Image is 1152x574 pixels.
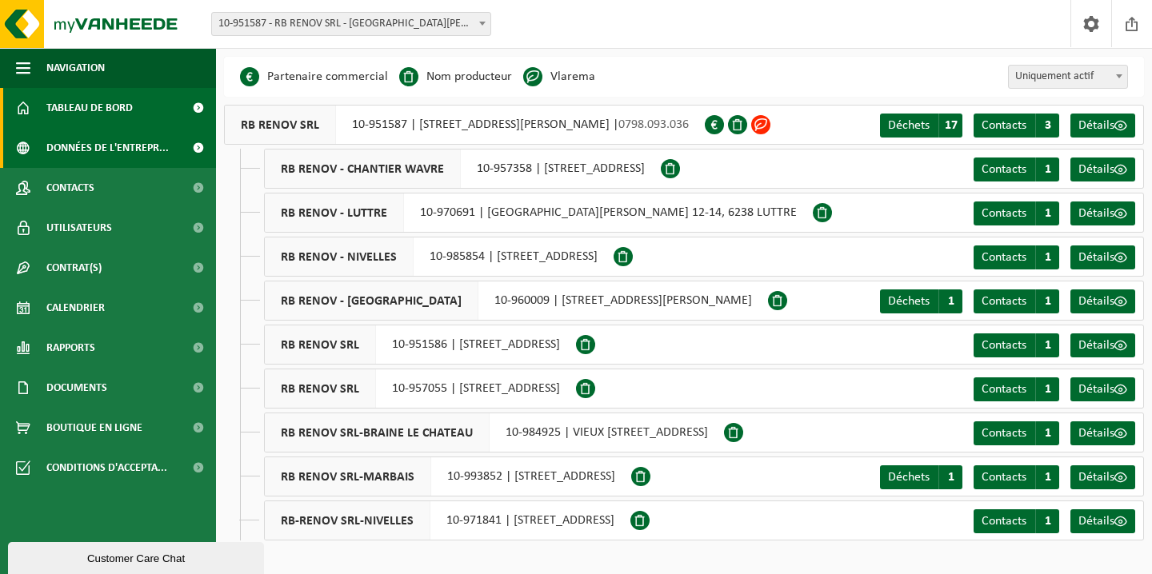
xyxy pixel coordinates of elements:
span: RB RENOV SRL [265,325,376,364]
span: Contacts [982,515,1026,528]
a: Contacts 1 [974,421,1059,445]
span: Contacts [982,163,1026,176]
span: Déchets [888,471,930,484]
a: Contacts 1 [974,509,1059,533]
span: Données de l'entrepr... [46,128,169,168]
a: Déchets 17 [880,114,962,138]
span: 1 [1035,377,1059,401]
span: 1 [1035,289,1059,313]
span: 17 [938,114,962,138]
a: Contacts 1 [974,289,1059,313]
span: Détails [1078,163,1114,176]
span: Déchets [888,119,930,132]
a: Détails [1070,201,1135,225]
span: RB RENOV - CHANTIER WAVRE [265,149,461,188]
a: Détails [1070,289,1135,313]
a: Contacts 1 [974,377,1059,401]
span: RB RENOV - [GEOGRAPHIC_DATA] [265,281,478,320]
div: 10-951587 | [STREET_ADDRESS][PERSON_NAME] | [224,105,705,145]
span: Contacts [982,295,1026,308]
div: 10-984925 | VIEUX [STREET_ADDRESS] [264,413,724,452]
span: RB RENOV - NIVELLES [265,237,414,276]
a: Contacts 1 [974,157,1059,181]
a: Détails [1070,333,1135,357]
span: RB-RENOV SRL-NIVELLES [265,501,430,540]
div: 10-957358 | [STREET_ADDRESS] [264,149,661,189]
li: Nom producteur [399,65,512,89]
span: Documents [46,368,107,408]
span: Tableau de bord [46,88,133,128]
span: Contacts [46,168,94,208]
span: 1 [1035,465,1059,489]
span: 1 [938,289,962,313]
a: Détails [1070,465,1135,489]
span: RB RENOV SRL [225,106,336,144]
div: 10-971841 | [STREET_ADDRESS] [264,500,630,540]
div: 10-993852 | [STREET_ADDRESS] [264,456,631,496]
div: 10-960009 | [STREET_ADDRESS][PERSON_NAME] [264,281,768,321]
span: RB RENOV SRL-BRAINE LE CHATEAU [265,413,490,452]
div: 10-970691 | [GEOGRAPHIC_DATA][PERSON_NAME] 12-14, 6238 LUTTRE [264,193,813,233]
span: Détails [1078,427,1114,440]
span: RB RENOV SRL-MARBAIS [265,457,431,496]
span: RB RENOV - LUTTRE [265,193,404,232]
li: Vlarema [523,65,595,89]
div: 10-985854 | [STREET_ADDRESS] [264,237,614,277]
a: Déchets 1 [880,289,962,313]
span: Contrat(s) [46,248,102,288]
span: Contacts [982,251,1026,264]
iframe: chat widget [8,539,267,574]
span: Contacts [982,383,1026,396]
span: 1 [1035,421,1059,445]
a: Détails [1070,157,1135,181]
a: Déchets 1 [880,465,962,489]
span: 10-951587 - RB RENOV SRL - SINT-STEVENS-WOLUWE [212,13,490,35]
span: Contacts [982,339,1026,352]
span: Conditions d'accepta... [46,448,167,488]
a: Détails [1070,377,1135,401]
span: 0798.093.036 [618,118,689,131]
span: Détails [1078,383,1114,396]
span: Détails [1078,339,1114,352]
span: Contacts [982,119,1026,132]
a: Détails [1070,114,1135,138]
span: 3 [1035,114,1059,138]
span: Uniquement actif [1009,66,1127,88]
a: Détails [1070,421,1135,445]
span: Uniquement actif [1008,65,1128,89]
span: Rapports [46,328,95,368]
span: 1 [1035,333,1059,357]
span: Calendrier [46,288,105,328]
span: Détails [1078,515,1114,528]
span: Détails [1078,207,1114,220]
span: Navigation [46,48,105,88]
div: 10-951586 | [STREET_ADDRESS] [264,325,576,365]
span: Contacts [982,471,1026,484]
a: Contacts 1 [974,245,1059,269]
a: Détails [1070,509,1135,533]
span: Détails [1078,295,1114,308]
span: 1 [938,465,962,489]
span: Détails [1078,251,1114,264]
a: Contacts 3 [974,114,1059,138]
span: 10-951587 - RB RENOV SRL - SINT-STEVENS-WOLUWE [211,12,491,36]
span: Contacts [982,427,1026,440]
span: RB RENOV SRL [265,369,376,408]
span: 1 [1035,509,1059,533]
span: Boutique en ligne [46,408,142,448]
span: Utilisateurs [46,208,112,248]
span: 1 [1035,201,1059,225]
a: Contacts 1 [974,201,1059,225]
a: Détails [1070,245,1135,269]
span: Contacts [982,207,1026,220]
span: 1 [1035,245,1059,269]
a: Contacts 1 [974,465,1059,489]
span: Détails [1078,471,1114,484]
div: 10-957055 | [STREET_ADDRESS] [264,369,576,409]
span: Détails [1078,119,1114,132]
span: Déchets [888,295,930,308]
li: Partenaire commercial [240,65,388,89]
a: Contacts 1 [974,333,1059,357]
span: 1 [1035,157,1059,181]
